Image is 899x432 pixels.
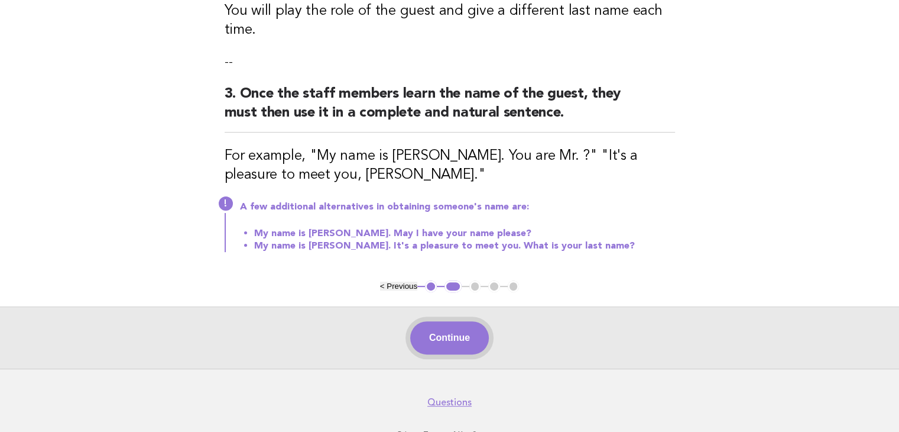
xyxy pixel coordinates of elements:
[254,227,675,240] li: My name is [PERSON_NAME]. May I have your name please?
[254,240,675,252] li: My name is [PERSON_NAME]. It's a pleasure to meet you. What is your last name?
[240,201,675,213] p: A few additional alternatives in obtaining someone's name are:
[225,85,675,133] h2: 3. Once the staff members learn the name of the guest, they must then use it in a complete and na...
[225,54,675,70] p: --
[410,321,489,354] button: Continue
[444,281,462,292] button: 2
[225,2,675,40] h3: You will play the role of the guest and give a different last name each time.
[380,282,417,291] button: < Previous
[427,396,472,408] a: Questions
[225,147,675,185] h3: For example, "My name is [PERSON_NAME]. You are Mr. ?" "It's a pleasure to meet you, [PERSON_NAME]."
[425,281,437,292] button: 1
